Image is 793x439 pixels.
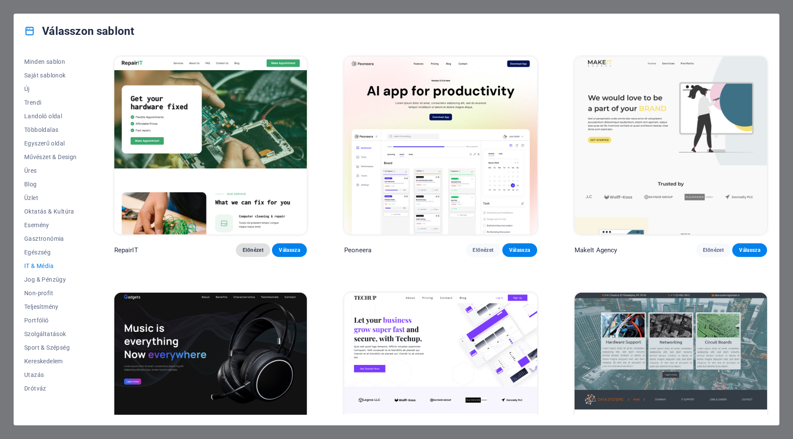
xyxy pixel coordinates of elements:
[24,58,77,65] span: Minden sablon
[24,24,134,38] h4: Válasszon sablont
[696,243,731,257] button: Előnézet
[24,191,77,205] button: Üzlet
[24,150,77,164] button: Művészet & Design
[24,194,77,201] span: Üzlet
[24,86,77,92] span: Új
[24,181,77,188] span: Blog
[243,247,264,254] span: Előnézet
[24,354,77,368] button: Kereskedelem
[24,164,77,177] button: Üres
[24,300,77,314] button: Teljesítmény
[24,72,77,79] span: Saját sablonok
[24,358,77,365] span: Kereskedelem
[24,327,77,341] button: Szolgáltatások
[24,99,77,106] span: Trendi
[466,243,501,257] button: Előnézet
[24,245,77,259] button: Egészség
[502,243,537,257] button: Válassza
[24,232,77,245] button: Gasztronómia
[272,243,307,257] button: Válassza
[575,246,617,254] p: MakeIt Agency
[24,96,77,109] button: Trendi
[24,55,77,68] button: Minden sablon
[24,126,77,133] span: Többoldalas
[114,246,138,254] p: RepairIT
[24,317,77,324] span: Portfólió
[24,276,77,283] span: Jog & Pénzügy
[24,167,77,174] span: Üres
[732,243,767,257] button: Válassza
[24,113,77,120] span: Landoló oldal
[24,208,77,215] span: Oktatás & Kultúra
[24,218,77,232] button: Esemény
[24,368,77,382] button: Utazás
[509,247,530,254] span: Válassza
[24,154,77,160] span: Művészet & Design
[24,341,77,354] button: Sport & Szépség
[24,109,77,123] button: Landoló oldal
[344,57,537,234] img: Peoneera
[24,177,77,191] button: Blog
[24,385,77,392] span: Drótváz
[473,247,494,254] span: Előnézet
[24,262,77,269] span: IT & Média
[24,222,77,228] span: Esemény
[739,247,760,254] span: Válassza
[24,273,77,286] button: Jog & Pénzügy
[24,371,77,378] span: Utazás
[24,140,77,147] span: Egyszerű oldal
[24,286,77,300] button: Non-profit
[24,235,77,242] span: Gasztronómia
[24,331,77,337] span: Szolgáltatások
[24,382,77,395] button: Drótváz
[24,303,77,310] span: Teljesítmény
[24,249,77,256] span: Egészség
[344,246,371,254] p: Peoneera
[24,290,77,296] span: Non-profit
[236,243,271,257] button: Előnézet
[114,57,307,234] img: RepairIT
[24,344,77,351] span: Sport & Szépség
[24,123,77,137] button: Többoldalas
[24,68,77,82] button: Saját sablonok
[24,314,77,327] button: Portfólió
[24,137,77,150] button: Egyszerű oldal
[24,205,77,218] button: Oktatás & Kultúra
[575,57,767,234] img: MakeIt Agency
[279,247,300,254] span: Válassza
[24,82,77,96] button: Új
[703,247,724,254] span: Előnézet
[24,259,77,273] button: IT & Média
